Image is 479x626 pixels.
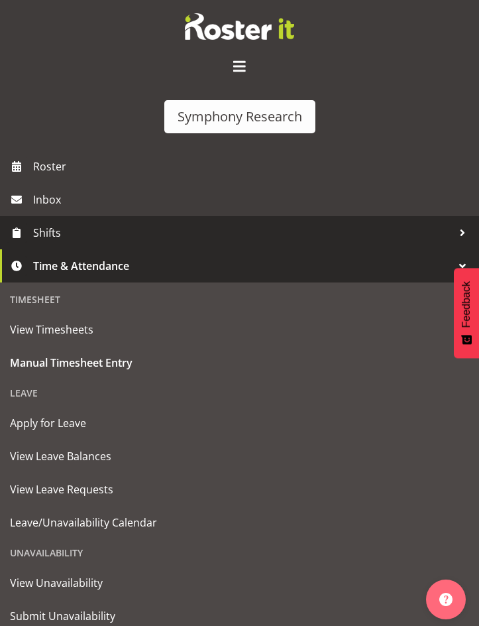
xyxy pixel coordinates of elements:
[10,320,469,340] span: View Timesheets
[10,573,469,593] span: View Unavailability
[3,473,476,506] a: View Leave Requests
[439,593,452,606] img: help-xxl-2.png
[33,223,452,243] span: Shifts
[33,190,472,210] span: Inbox
[33,256,452,276] span: Time & Attendance
[3,407,476,440] a: Apply for Leave
[3,346,476,379] a: Manual Timesheet Entry
[185,13,294,40] img: Rosterit website logo
[10,413,469,433] span: Apply for Leave
[3,440,476,473] a: View Leave Balances
[460,281,472,328] span: Feedback
[3,379,476,407] div: Leave
[10,479,469,499] span: View Leave Requests
[3,286,476,313] div: Timesheet
[3,566,476,599] a: View Unavailability
[454,268,479,358] button: Feedback - Show survey
[10,606,469,626] span: Submit Unavailability
[3,506,476,539] a: Leave/Unavailability Calendar
[10,513,469,532] span: Leave/Unavailability Calendar
[3,539,476,566] div: Unavailability
[3,313,476,346] a: View Timesheets
[10,446,469,466] span: View Leave Balances
[178,107,302,127] div: Symphony Research
[33,156,472,176] span: Roster
[10,353,469,373] span: Manual Timesheet Entry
